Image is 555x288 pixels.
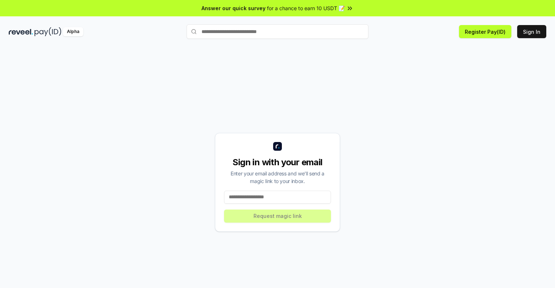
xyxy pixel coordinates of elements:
span: for a chance to earn 10 USDT 📝 [267,4,345,12]
img: pay_id [35,27,61,36]
div: Sign in with your email [224,157,331,168]
img: reveel_dark [9,27,33,36]
button: Sign In [517,25,546,38]
div: Enter your email address and we’ll send a magic link to your inbox. [224,170,331,185]
button: Register Pay(ID) [459,25,511,38]
div: Alpha [63,27,83,36]
span: Answer our quick survey [201,4,265,12]
img: logo_small [273,142,282,151]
